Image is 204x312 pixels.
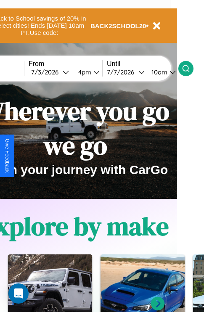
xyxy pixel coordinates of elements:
div: Give Feedback [4,139,10,173]
div: 4pm [74,68,93,76]
div: Open Intercom Messenger [8,283,29,304]
button: 10am [145,68,178,77]
label: Until [107,60,178,68]
b: BACK2SCHOOL20 [90,22,146,29]
label: From [29,60,102,68]
div: 7 / 7 / 2026 [107,68,138,76]
div: 10am [147,68,170,76]
button: 4pm [72,68,102,77]
div: 7 / 3 / 2026 [31,68,63,76]
button: 7/3/2026 [29,68,72,77]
